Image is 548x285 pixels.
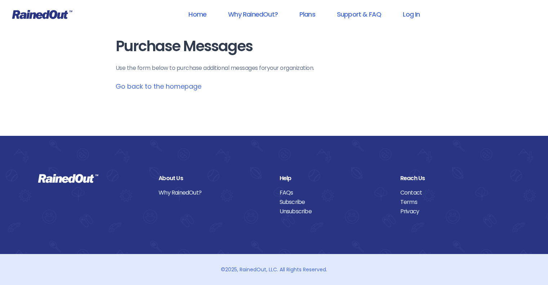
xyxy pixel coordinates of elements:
[280,207,389,216] a: Unsubscribe
[179,6,216,22] a: Home
[328,6,391,22] a: Support & FAQ
[290,6,325,22] a: Plans
[400,197,510,207] a: Terms
[116,38,433,54] h1: Purchase Messages
[280,188,389,197] a: FAQs
[280,174,389,183] div: Help
[159,174,268,183] div: About Us
[159,188,268,197] a: Why RainedOut?
[400,174,510,183] div: Reach Us
[393,6,429,22] a: Log In
[116,82,201,91] a: Go back to the homepage
[219,6,287,22] a: Why RainedOut?
[116,64,433,72] p: Use the form below to purchase additional messages for your organization .
[280,197,389,207] a: Subscribe
[400,207,510,216] a: Privacy
[400,188,510,197] a: Contact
